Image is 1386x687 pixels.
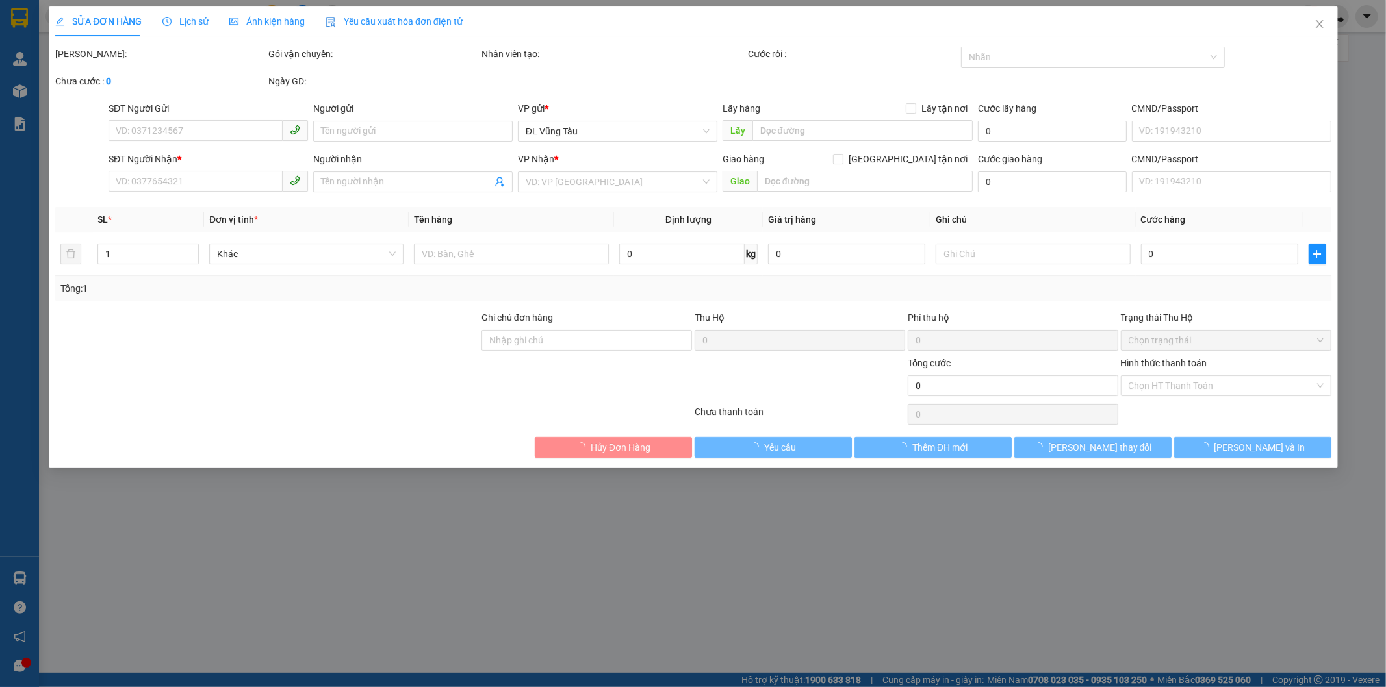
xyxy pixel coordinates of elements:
[1131,152,1331,166] div: CMND/Passport
[1120,358,1207,368] label: Hình thức thanh toán
[694,312,724,323] span: Thu Hộ
[1200,442,1214,451] span: loading
[313,152,513,166] div: Người nhận
[481,330,692,351] input: Ghi chú đơn hàng
[494,177,505,187] span: user-add
[109,152,308,166] div: SĐT Người Nhận
[290,125,300,135] span: phone
[843,152,973,166] span: [GEOGRAPHIC_DATA] tận nơi
[907,358,950,368] span: Tổng cước
[229,16,305,27] span: Ảnh kiện hàng
[752,120,973,141] input: Dọc đường
[535,437,692,458] button: Hủy Đơn Hàng
[1120,310,1331,325] div: Trạng thái Thu Hộ
[326,16,463,27] span: Yêu cầu xuất hóa đơn điện tử
[756,171,973,192] input: Dọc đường
[1034,442,1048,451] span: loading
[55,17,64,26] span: edit
[229,17,238,26] span: picture
[1048,440,1152,455] span: [PERSON_NAME] thay đổi
[854,437,1011,458] button: Thêm ĐH mới
[576,442,590,451] span: loading
[268,74,479,88] div: Ngày GD:
[722,103,760,114] span: Lấy hàng
[936,244,1130,264] input: Ghi Chú
[1309,249,1325,259] span: plus
[1128,331,1323,350] span: Chọn trạng thái
[290,175,300,186] span: phone
[722,120,752,141] span: Lấy
[1214,440,1305,455] span: [PERSON_NAME] và In
[414,244,608,264] input: VD: Bàn, Ghế
[526,121,710,141] span: ĐL Vũng Tàu
[665,214,712,225] span: Định lượng
[764,440,796,455] span: Yêu cầu
[326,17,336,27] img: icon
[930,207,1135,232] th: Ghi chú
[209,214,258,225] span: Đơn vị tính
[1301,6,1337,43] button: Close
[750,442,764,451] span: loading
[162,16,209,27] span: Lịch sử
[1131,101,1331,116] div: CMND/Passport
[768,214,816,225] span: Giá trị hàng
[590,440,650,455] span: Hủy Đơn Hàng
[907,310,1118,330] div: Phí thu hộ
[747,47,958,61] div: Cước rồi :
[898,442,912,451] span: loading
[518,154,554,164] span: VP Nhận
[55,47,266,61] div: [PERSON_NAME]:
[722,154,764,164] span: Giao hàng
[97,214,108,225] span: SL
[414,214,452,225] span: Tên hàng
[693,405,906,427] div: Chưa thanh toán
[1140,214,1185,225] span: Cước hàng
[217,244,396,264] span: Khác
[60,244,81,264] button: delete
[162,17,172,26] span: clock-circle
[1174,437,1331,458] button: [PERSON_NAME] và In
[978,154,1042,164] label: Cước giao hàng
[481,312,553,323] label: Ghi chú đơn hàng
[722,171,756,192] span: Giao
[695,437,852,458] button: Yêu cầu
[106,76,111,86] b: 0
[912,440,968,455] span: Thêm ĐH mới
[313,101,513,116] div: Người gửi
[1014,437,1171,458] button: [PERSON_NAME] thay đổi
[60,281,535,295] div: Tổng: 1
[978,171,1126,192] input: Cước giao hàng
[978,121,1126,142] input: Cước lấy hàng
[518,101,717,116] div: VP gửi
[481,47,745,61] div: Nhân viên tạo:
[745,244,758,264] span: kg
[1308,244,1326,264] button: plus
[109,101,308,116] div: SĐT Người Gửi
[978,103,1036,114] label: Cước lấy hàng
[1314,19,1324,29] span: close
[268,47,479,61] div: Gói vận chuyển:
[55,74,266,88] div: Chưa cước :
[916,101,973,116] span: Lấy tận nơi
[55,16,142,27] span: SỬA ĐƠN HÀNG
